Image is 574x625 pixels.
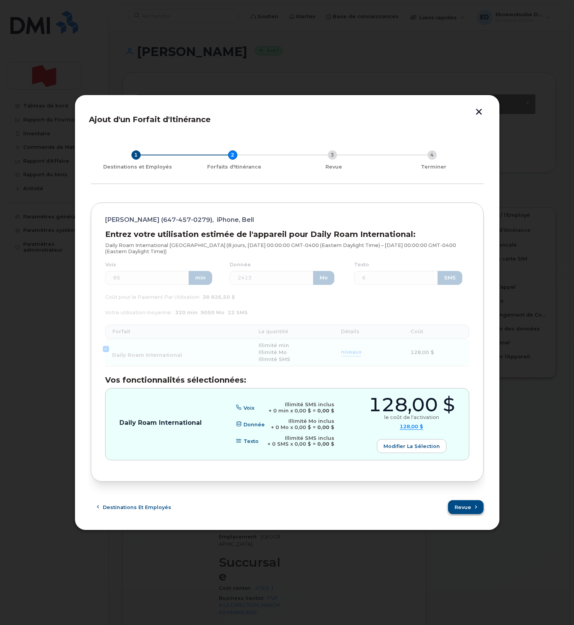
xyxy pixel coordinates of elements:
[377,439,446,453] button: Modifier la sélection
[287,164,381,170] div: Revue
[105,230,469,238] h3: Entrez votre utilisation estimée de l'appareil pour Daily Roam International:
[105,242,469,254] p: Daily Roam International [GEOGRAPHIC_DATA] (8 jours, [DATE] 00:00:00 GMT-0400 (Eastern Daylight T...
[368,395,455,414] div: 128,00 $
[105,217,214,223] span: [PERSON_NAME] (647-457-0279),
[217,217,254,223] span: iPhone, Bell
[89,115,211,124] span: Ajout d'un Forfait d'Itinérance
[131,150,141,160] div: 1
[267,435,334,441] div: Illimité SMS inclus
[317,424,334,430] b: 0,00 $
[91,500,178,514] button: Destinations et Employés
[383,443,440,450] span: Modifier la sélection
[317,408,334,414] b: 0,00 $
[269,408,293,414] span: + 0 min x
[244,405,254,410] span: Voix
[384,414,439,421] div: le coût de l'activation
[317,441,334,447] b: 0,00 $
[295,441,316,447] span: 0,00 $ =
[428,150,437,160] div: 4
[328,150,337,160] div: 3
[244,438,259,444] span: Texto
[448,500,484,514] button: Revue
[271,418,334,424] div: Illimité Mo inclus
[295,424,316,430] span: 0,00 $ =
[244,421,265,427] span: Donnée
[94,164,181,170] div: Destinations et Employés
[119,420,202,426] p: Daily Roam International
[295,408,316,414] span: 0,00 $ =
[271,424,293,430] span: + 0 Mo x
[387,164,480,170] div: Terminer
[105,376,469,384] h3: Vos fonctionnalités sélectionnées:
[267,441,293,447] span: + 0 SMS x
[455,504,471,511] span: Revue
[103,504,171,511] span: Destinations et Employés
[400,424,423,430] summary: 128,00 $
[269,402,334,408] div: Illimité SMS inclus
